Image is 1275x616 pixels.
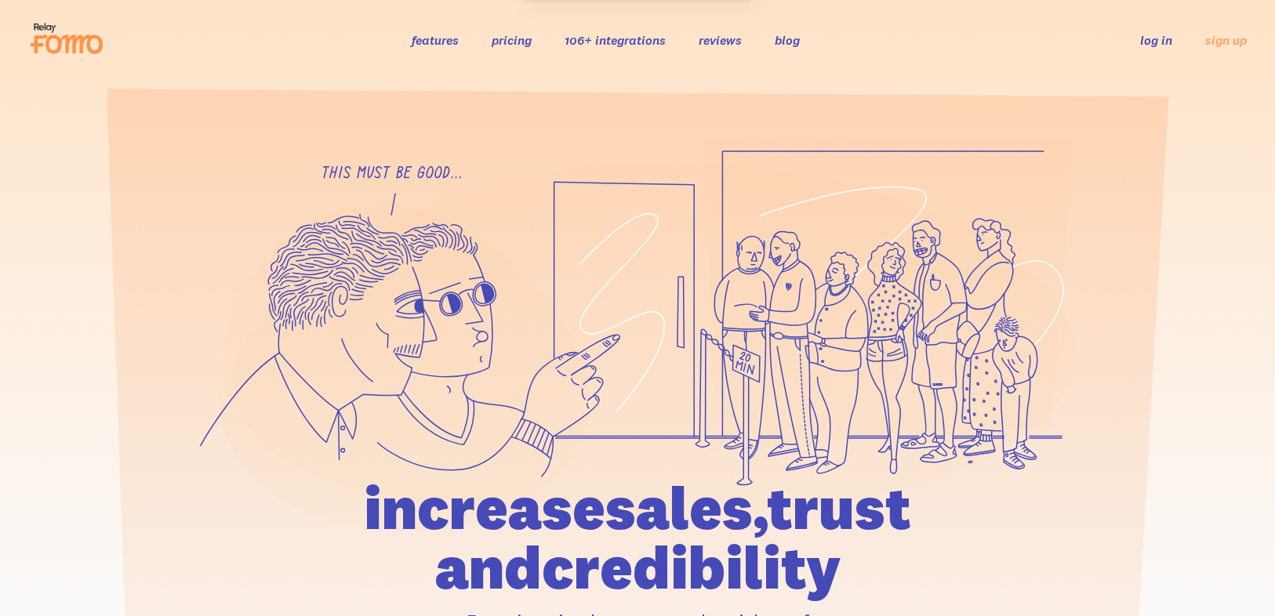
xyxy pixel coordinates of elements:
[274,478,1001,597] h1: increase sales, trust and credibility
[775,32,800,48] a: blog
[1140,32,1172,48] a: log in
[1205,32,1247,49] a: sign up
[492,32,532,48] a: pricing
[565,32,666,48] a: 106+ integrations
[412,32,459,48] a: features
[699,32,742,48] a: reviews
